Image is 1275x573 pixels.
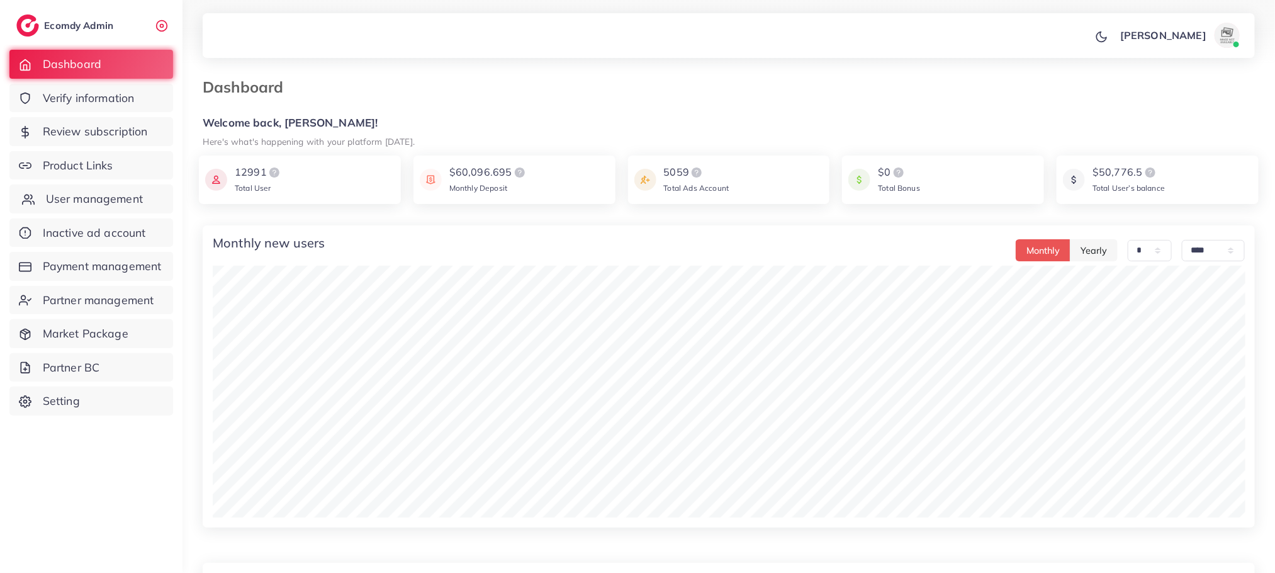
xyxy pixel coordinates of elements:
[1120,28,1206,43] p: [PERSON_NAME]
[1113,23,1245,48] a: [PERSON_NAME]avatar
[213,235,325,251] h4: Monthly new users
[878,165,920,180] div: $0
[9,218,173,247] a: Inactive ad account
[43,393,80,409] span: Setting
[9,387,173,416] a: Setting
[1092,165,1165,180] div: $50,776.5
[46,191,143,207] span: User management
[449,183,507,193] span: Monthly Deposit
[16,14,39,37] img: logo
[44,20,116,31] h2: Ecomdy Admin
[9,286,173,315] a: Partner management
[235,165,282,180] div: 12991
[9,252,173,281] a: Payment management
[267,165,282,180] img: logo
[664,183,729,193] span: Total Ads Account
[9,151,173,180] a: Product Links
[43,326,128,342] span: Market Package
[634,165,656,195] img: icon payment
[16,14,116,37] a: logoEcomdy Admin
[203,116,1255,130] h5: Welcome back, [PERSON_NAME]!
[43,225,146,241] span: Inactive ad account
[9,50,173,79] a: Dashboard
[9,84,173,113] a: Verify information
[449,165,527,180] div: $60,096.695
[848,165,870,195] img: icon payment
[1016,239,1070,261] button: Monthly
[891,165,906,180] img: logo
[203,136,415,147] small: Here's what's happening with your platform [DATE].
[9,184,173,213] a: User management
[205,165,227,195] img: icon payment
[43,123,148,140] span: Review subscription
[878,183,920,193] span: Total Bonus
[43,360,100,376] span: Partner BC
[1215,23,1240,48] img: avatar
[9,353,173,382] a: Partner BC
[1143,165,1158,180] img: logo
[9,117,173,146] a: Review subscription
[420,165,442,195] img: icon payment
[43,90,135,106] span: Verify information
[1063,165,1085,195] img: icon payment
[689,165,704,180] img: logo
[664,165,729,180] div: 5059
[1070,239,1118,261] button: Yearly
[43,157,113,174] span: Product Links
[43,292,154,309] span: Partner management
[9,319,173,348] a: Market Package
[235,183,271,193] span: Total User
[43,56,101,72] span: Dashboard
[512,165,527,180] img: logo
[203,78,293,96] h3: Dashboard
[1092,183,1165,193] span: Total User’s balance
[43,258,162,275] span: Payment management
